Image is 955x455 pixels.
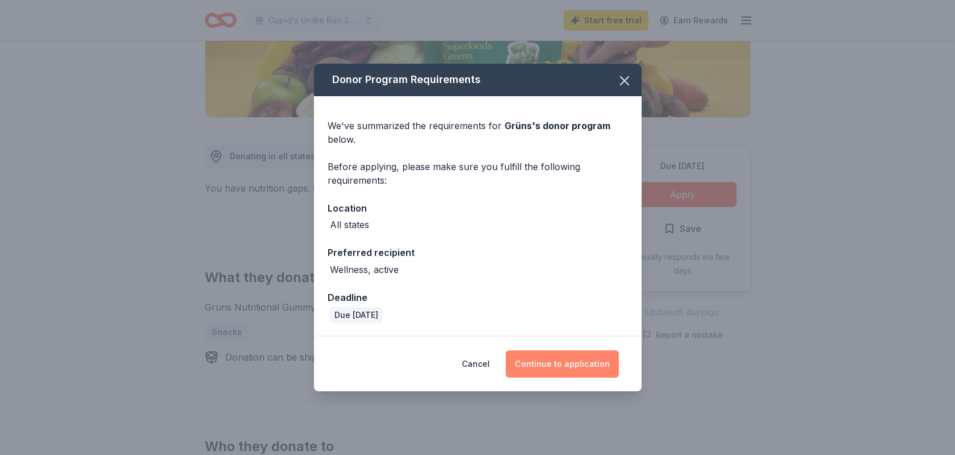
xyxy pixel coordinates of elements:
[328,245,628,260] div: Preferred recipient
[330,218,369,231] div: All states
[330,263,399,276] div: Wellness, active
[505,120,610,131] span: Grüns 's donor program
[330,307,383,323] div: Due [DATE]
[314,64,642,96] div: Donor Program Requirements
[506,350,619,378] button: Continue to application
[328,290,628,305] div: Deadline
[328,160,628,187] div: Before applying, please make sure you fulfill the following requirements:
[462,350,490,378] button: Cancel
[328,119,628,146] div: We've summarized the requirements for below.
[328,201,628,216] div: Location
